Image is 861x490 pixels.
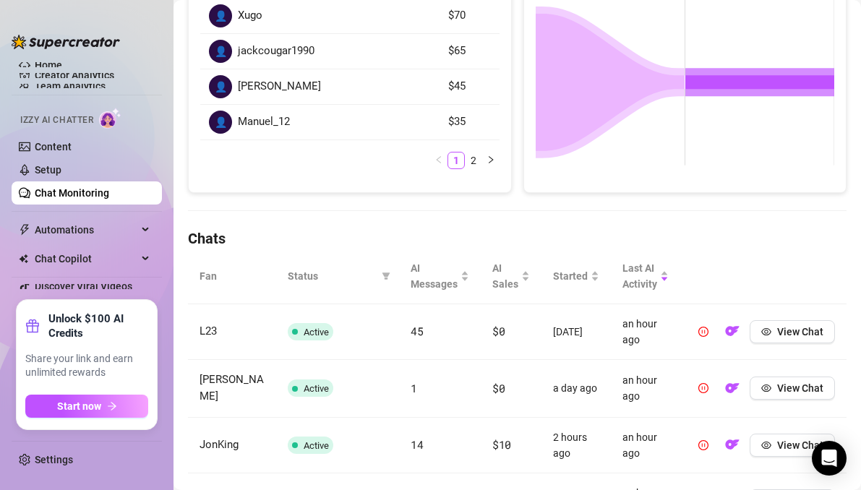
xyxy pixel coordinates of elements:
[541,418,611,473] td: 2 hours ago
[611,249,680,304] th: Last AI Activity
[448,7,491,25] article: $70
[209,111,232,134] div: 👤
[492,260,518,292] span: AI Sales
[35,187,109,199] a: Chat Monitoring
[25,319,40,333] span: gift
[35,280,132,292] a: Discover Viral Videos
[761,327,771,337] span: eye
[434,155,443,164] span: left
[492,381,505,395] span: $0
[750,377,835,400] button: View Chat
[812,441,847,476] div: Open Intercom Messenger
[99,108,121,129] img: AI Chatter
[200,438,239,451] span: JonKing
[698,327,708,337] span: pause-circle
[430,152,447,169] button: left
[448,113,491,131] article: $35
[188,228,847,249] h4: Chats
[35,247,137,270] span: Chat Copilot
[304,327,329,338] span: Active
[698,383,708,393] span: pause-circle
[448,43,491,60] article: $65
[411,324,423,338] span: 45
[35,141,72,152] a: Content
[288,268,376,284] span: Status
[107,401,117,411] span: arrow-right
[541,304,611,360] td: [DATE]
[541,249,611,304] th: Started
[721,386,744,397] a: OF
[611,304,680,360] td: an hour ago
[721,434,744,457] button: OF
[411,260,458,292] span: AI Messages
[35,218,137,241] span: Automations
[209,4,232,27] div: 👤
[481,249,541,304] th: AI Sales
[35,80,106,92] a: Team Analytics
[622,260,657,292] span: Last AI Activity
[209,75,232,98] div: 👤
[12,35,120,49] img: logo-BBDzfeDw.svg
[611,418,680,473] td: an hour ago
[541,360,611,418] td: a day ago
[238,43,314,60] span: jackcougar1990
[304,440,329,451] span: Active
[57,400,101,412] span: Start now
[721,320,744,343] button: OF
[35,59,62,71] a: Home
[721,329,744,340] a: OF
[238,78,321,95] span: [PERSON_NAME]
[448,152,464,168] a: 1
[750,434,835,457] button: View Chat
[35,64,150,87] a: Creator Analytics
[25,352,148,380] span: Share your link and earn unlimited rewards
[200,324,217,338] span: L23
[35,454,73,465] a: Settings
[611,360,680,418] td: an hour ago
[482,152,500,169] li: Next Page
[35,164,61,176] a: Setup
[725,381,740,395] img: OF
[19,224,30,236] span: thunderbolt
[188,249,276,304] th: Fan
[482,152,500,169] button: right
[304,383,329,394] span: Active
[761,383,771,393] span: eye
[448,78,491,95] article: $45
[20,113,93,127] span: Izzy AI Chatter
[761,440,771,450] span: eye
[487,155,495,164] span: right
[777,439,823,451] span: View Chat
[553,268,588,284] span: Started
[399,249,481,304] th: AI Messages
[430,152,447,169] li: Previous Page
[411,437,423,452] span: 14
[725,437,740,452] img: OF
[447,152,465,169] li: 1
[698,440,708,450] span: pause-circle
[411,381,417,395] span: 1
[492,324,505,338] span: $0
[466,152,481,168] a: 2
[465,152,482,169] li: 2
[238,7,262,25] span: Xugo
[238,113,290,131] span: Manuel_12
[492,437,511,452] span: $10
[721,377,744,400] button: OF
[200,373,264,403] span: [PERSON_NAME]
[721,442,744,454] a: OF
[382,272,390,280] span: filter
[48,311,148,340] strong: Unlock $100 AI Credits
[750,320,835,343] button: View Chat
[725,324,740,338] img: OF
[379,265,393,287] span: filter
[25,395,148,418] button: Start nowarrow-right
[777,326,823,338] span: View Chat
[777,382,823,394] span: View Chat
[19,254,28,264] img: Chat Copilot
[209,40,232,63] div: 👤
